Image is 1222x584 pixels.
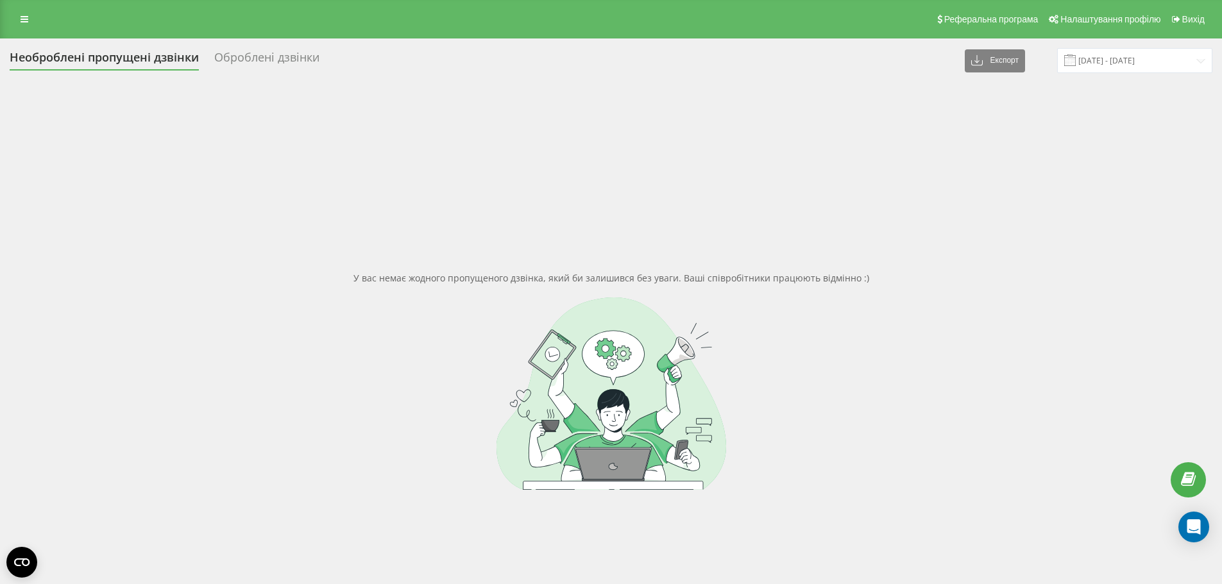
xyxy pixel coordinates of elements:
span: Реферальна програма [944,14,1039,24]
span: Вихід [1182,14,1205,24]
div: Open Intercom Messenger [1178,512,1209,542]
button: Open CMP widget [6,547,37,578]
span: Налаштування профілю [1060,14,1160,24]
button: Експорт [965,49,1025,72]
div: Оброблені дзвінки [214,51,319,71]
div: Необроблені пропущені дзвінки [10,51,199,71]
